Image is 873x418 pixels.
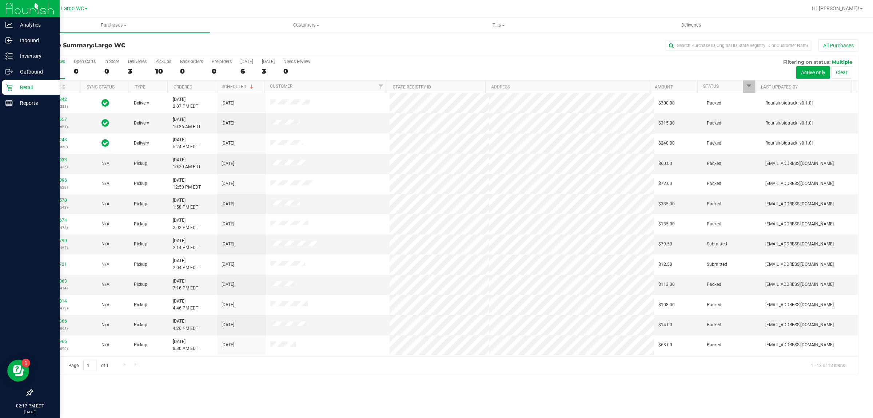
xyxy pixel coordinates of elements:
[47,319,67,324] a: 11965366
[783,59,830,65] span: Filtering on status:
[173,278,198,292] span: [DATE] 7:16 PM EDT
[101,221,109,228] button: N/A
[262,59,275,64] div: [DATE]
[47,262,67,267] a: 11984721
[173,318,198,332] span: [DATE] 4:26 PM EDT
[707,322,721,328] span: Packed
[101,302,109,307] span: Not Applicable
[5,21,13,28] inline-svg: Analytics
[658,100,675,107] span: $300.00
[658,120,675,127] span: $315.00
[403,22,594,28] span: Tills
[212,67,232,75] div: 0
[658,342,672,348] span: $68.00
[765,120,813,127] span: flourish-biotrack [v0.1.0]
[658,281,675,288] span: $113.00
[47,299,67,304] a: 11970014
[222,261,234,268] span: [DATE]
[832,59,852,65] span: Multiple
[222,100,234,107] span: [DATE]
[101,201,109,208] button: N/A
[5,84,13,91] inline-svg: Retail
[796,66,830,79] button: Active only
[222,84,255,89] a: Scheduled
[47,117,67,122] a: 11972657
[101,241,109,248] button: N/A
[101,301,109,308] button: N/A
[765,160,834,167] span: [EMAIL_ADDRESS][DOMAIN_NAME]
[212,59,232,64] div: Pre-orders
[95,42,125,49] span: Largo WC
[666,40,811,51] input: Search Purchase ID, Original ID, State Registry ID or Customer Name...
[393,84,431,90] a: State Registry ID
[707,301,721,308] span: Packed
[703,84,719,89] a: Status
[222,180,234,187] span: [DATE]
[658,221,675,228] span: $135.00
[87,84,115,90] a: Sync Status
[270,84,292,89] a: Customer
[101,180,109,187] button: N/A
[658,241,672,248] span: $79.50
[765,140,813,147] span: flourish-biotrack [v0.1.0]
[375,80,387,93] a: Filter
[761,84,798,90] a: Last Updated By
[101,221,109,226] span: Not Applicable
[13,67,56,76] p: Outbound
[765,201,834,208] span: [EMAIL_ADDRESS][DOMAIN_NAME]
[134,301,147,308] span: Pickup
[765,241,834,248] span: [EMAIL_ADDRESS][DOMAIN_NAME]
[707,281,721,288] span: Packed
[222,140,234,147] span: [DATE]
[707,140,721,147] span: Packed
[101,342,109,348] button: N/A
[743,80,755,93] a: Filter
[658,322,672,328] span: $14.00
[101,160,109,167] button: N/A
[21,359,30,367] iframe: Resource center unread badge
[155,59,171,64] div: PickUps
[240,67,253,75] div: 6
[180,59,203,64] div: Back-orders
[222,241,234,248] span: [DATE]
[831,66,852,79] button: Clear
[283,67,310,75] div: 0
[5,99,13,107] inline-svg: Reports
[101,322,109,328] button: N/A
[765,322,834,328] span: [EMAIL_ADDRESS][DOMAIN_NAME]
[101,342,109,347] span: Not Applicable
[101,161,109,166] span: Not Applicable
[47,157,67,162] a: 11983033
[3,403,56,409] p: 02:17 PM EDT
[173,177,201,191] span: [DATE] 12:50 PM EDT
[134,261,147,268] span: Pickup
[47,279,67,284] a: 11977063
[47,178,67,183] a: 11984096
[707,120,721,127] span: Packed
[101,282,109,287] span: Not Applicable
[83,360,96,371] input: 1
[101,181,109,186] span: Not Applicable
[671,22,711,28] span: Deliveries
[62,360,115,371] span: Page of 1
[101,201,109,206] span: Not Applicable
[173,217,198,231] span: [DATE] 2:02 PM EDT
[240,59,253,64] div: [DATE]
[101,138,109,148] span: In Sync
[222,281,234,288] span: [DATE]
[173,338,198,352] span: [DATE] 8:30 AM EDT
[707,180,721,187] span: Packed
[707,342,721,348] span: Packed
[128,67,147,75] div: 3
[101,281,109,288] button: N/A
[134,241,147,248] span: Pickup
[222,221,234,228] span: [DATE]
[765,281,834,288] span: [EMAIL_ADDRESS][DOMAIN_NAME]
[47,137,67,142] a: 11976248
[805,360,851,371] span: 1 - 13 of 13 items
[13,83,56,92] p: Retail
[13,52,56,60] p: Inventory
[128,59,147,64] div: Deliveries
[173,237,198,251] span: [DATE] 2:14 PM EDT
